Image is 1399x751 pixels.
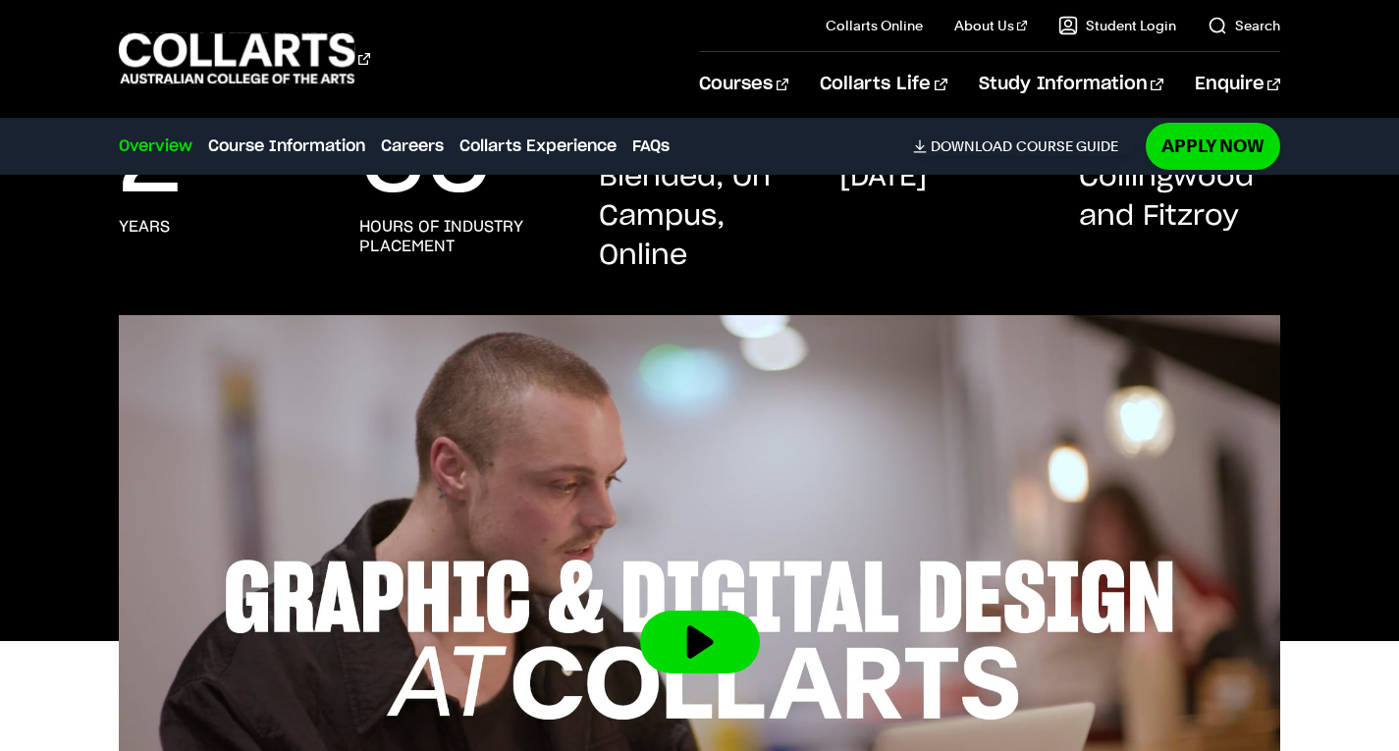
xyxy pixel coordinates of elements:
h3: years [119,217,170,237]
div: Go to homepage [119,30,370,86]
a: Courses [699,52,788,117]
p: 2 [119,123,182,201]
a: DownloadCourse Guide [913,137,1134,155]
h3: hours of industry placement [359,217,561,256]
a: FAQs [632,134,670,158]
a: Apply Now [1146,123,1280,169]
p: 60 [359,123,493,201]
a: Study Information [979,52,1163,117]
a: Student Login [1058,16,1176,35]
p: Collingwood and Fitzroy [1079,158,1280,237]
p: Blended, On Campus, Online [599,158,800,276]
a: Careers [381,134,444,158]
a: Overview [119,134,192,158]
p: [DATE] [839,158,927,197]
a: Collarts Life [820,52,946,117]
a: Course Information [208,134,365,158]
a: Search [1208,16,1280,35]
a: About Us [954,16,1027,35]
a: Enquire [1195,52,1280,117]
a: Collarts Experience [459,134,617,158]
a: Collarts Online [826,16,923,35]
span: Download [931,137,1012,155]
